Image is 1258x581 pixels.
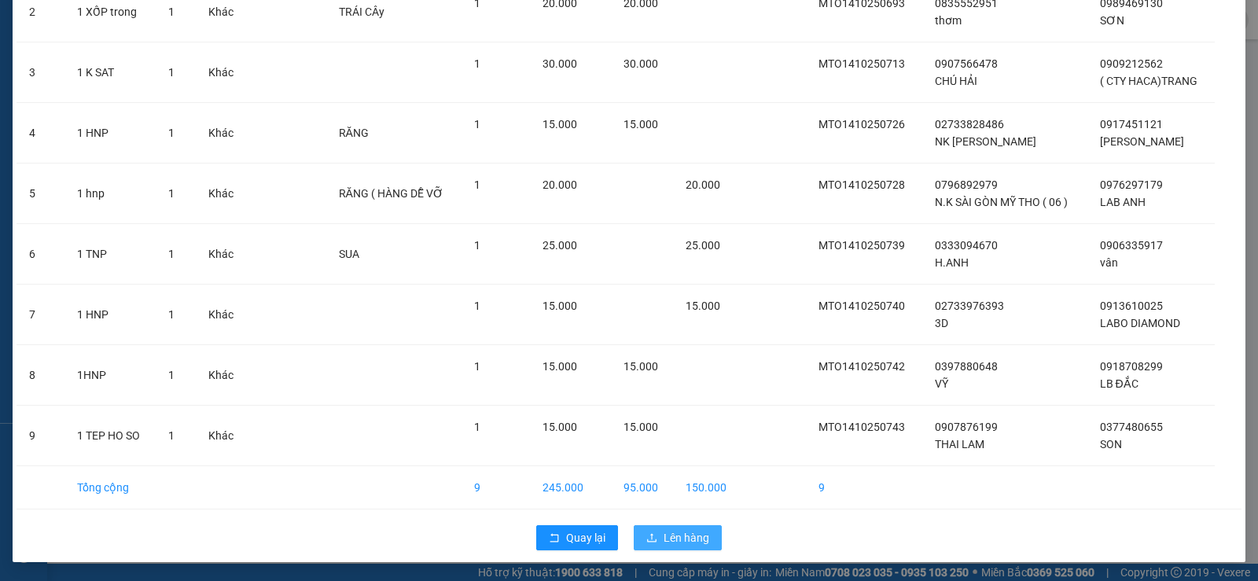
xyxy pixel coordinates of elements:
span: 1 [168,248,175,260]
span: 1 [474,421,480,433]
span: SUA [339,248,359,260]
span: NK [PERSON_NAME] [935,135,1036,148]
span: MTO1410250739 [818,239,905,252]
span: 30.000 [543,57,577,70]
span: 3D [935,317,948,329]
span: Quay lại [566,529,605,546]
td: 1 TNP [64,224,156,285]
td: 9 [462,466,530,509]
span: LAB ANH [1100,196,1146,208]
td: Khác [196,103,248,164]
span: ( CTY HACA)TRANG [1100,75,1197,87]
span: 1 [474,300,480,312]
td: 4 [17,103,64,164]
td: 3 [17,42,64,103]
span: MTO1410250728 [818,178,905,191]
span: 0796892979 [935,178,998,191]
span: upload [646,532,657,545]
td: 6 [17,224,64,285]
span: RĂNG ( HÀNG DỄ VỠ [339,187,443,200]
span: 25.000 [543,239,577,252]
span: 15.000 [686,300,720,312]
span: 1 [474,178,480,191]
span: 0918708299 [1100,360,1163,373]
span: 0333094670 [935,239,998,252]
span: 15.000 [623,421,658,433]
span: MTO1410250743 [818,421,905,433]
span: 20.000 [686,178,720,191]
span: 0907876199 [935,421,998,433]
span: SƠN [1100,14,1124,27]
span: CHÚ HẢI [935,75,977,87]
span: VỸ [935,377,948,390]
span: 1 [474,118,480,131]
span: H.ANH [935,256,969,269]
span: 1 [168,66,175,79]
span: 1 [168,187,175,200]
button: uploadLên hàng [634,525,722,550]
span: N.K SÀI GÒN MỸ THO ( 06 ) [935,196,1068,208]
td: 8 [17,345,64,406]
span: vân [1100,256,1118,269]
span: 15.000 [543,118,577,131]
span: 1 [474,360,480,373]
span: LB ĐẮC [1100,377,1138,390]
td: 5 [17,164,64,224]
td: Khác [196,164,248,224]
span: SON [1100,438,1122,450]
span: 1 [168,308,175,321]
td: 95.000 [611,466,673,509]
span: THAI LAM [935,438,984,450]
span: 30.000 [623,57,658,70]
span: LABO DIAMOND [1100,317,1180,329]
td: 1 HNP [64,285,156,345]
td: 245.000 [530,466,611,509]
span: 1 [474,239,480,252]
span: Lên hàng [664,529,709,546]
td: Khác [196,345,248,406]
td: 9 [806,466,922,509]
td: 150.000 [673,466,742,509]
span: 1 [474,57,480,70]
span: 1 [168,127,175,139]
span: 20.000 [543,178,577,191]
span: 15.000 [623,118,658,131]
span: 15.000 [543,300,577,312]
td: Khác [196,406,248,466]
span: 1 [168,429,175,442]
span: 0917451121 [1100,118,1163,131]
span: 0907566478 [935,57,998,70]
span: 15.000 [543,421,577,433]
td: 1 TEP HO SO [64,406,156,466]
span: 0377480655 [1100,421,1163,433]
span: [PERSON_NAME] [1100,135,1184,148]
td: 1 hnp [64,164,156,224]
span: TRÁI CÂy [339,6,384,18]
span: 0906335917 [1100,239,1163,252]
span: 25.000 [686,239,720,252]
span: 1 [168,6,175,18]
span: MTO1410250740 [818,300,905,312]
span: 02733976393 [935,300,1004,312]
span: rollback [549,532,560,545]
span: 1 [168,369,175,381]
span: MTO1410250726 [818,118,905,131]
span: 0976297179 [1100,178,1163,191]
span: 0913610025 [1100,300,1163,312]
span: 0909212562 [1100,57,1163,70]
span: 15.000 [543,360,577,373]
td: Khác [196,224,248,285]
span: 15.000 [623,360,658,373]
span: thơm [935,14,962,27]
button: rollbackQuay lại [536,525,618,550]
span: RĂNG [339,127,369,139]
td: 1HNP [64,345,156,406]
td: 1 HNP [64,103,156,164]
td: 7 [17,285,64,345]
span: MTO1410250713 [818,57,905,70]
td: 1 K SAT [64,42,156,103]
td: Tổng cộng [64,466,156,509]
span: 0397880648 [935,360,998,373]
span: 02733828486 [935,118,1004,131]
span: MTO1410250742 [818,360,905,373]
